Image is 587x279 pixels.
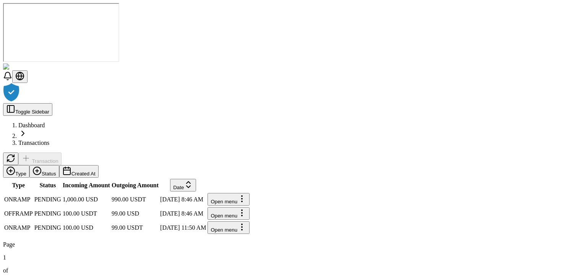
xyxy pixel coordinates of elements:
th: Status [34,178,62,192]
span: Created At [71,171,96,177]
div: PENDING [34,224,61,231]
button: Open menu [208,193,250,206]
span: [DATE] 8:46 AM [160,210,203,217]
span: 100.00 USDT [63,210,97,217]
span: Transaction [32,158,58,164]
td: ONRAMP [4,193,33,206]
th: Type [4,178,33,192]
a: Dashboard [18,122,45,128]
span: Open menu [211,227,237,233]
span: Toggle Sidebar [15,109,49,115]
span: 99.00 USD [112,210,139,217]
nav: breadcrumb [3,122,584,146]
span: 990.00 USDT [112,196,146,203]
span: 1,000.00 USD [63,196,98,203]
a: Transactions [18,139,49,146]
button: Created At [59,165,99,178]
p: Page [3,241,584,248]
th: Outgoing Amount [111,178,159,192]
button: Toggle Sidebar [3,103,52,116]
button: Transaction [18,152,62,165]
td: ONRAMP [4,221,33,234]
button: Open menu [208,207,250,220]
div: PENDING [34,196,61,203]
span: 99.00 USDT [112,224,143,231]
img: ShieldPay Logo [3,63,49,70]
button: Type [3,165,29,178]
span: Open menu [211,213,237,219]
button: Open menu [208,221,250,234]
div: PENDING [34,210,61,217]
span: 100.00 USD [63,224,93,231]
td: OFFRAMP [4,207,33,220]
span: [DATE] 8:46 AM [160,196,203,203]
th: Incoming Amount [62,178,110,192]
button: Status [29,165,59,178]
p: 1 [3,254,584,261]
span: Open menu [211,199,237,204]
button: Date [170,179,196,191]
span: [DATE] 11:50 AM [160,224,206,231]
p: of [3,267,584,274]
